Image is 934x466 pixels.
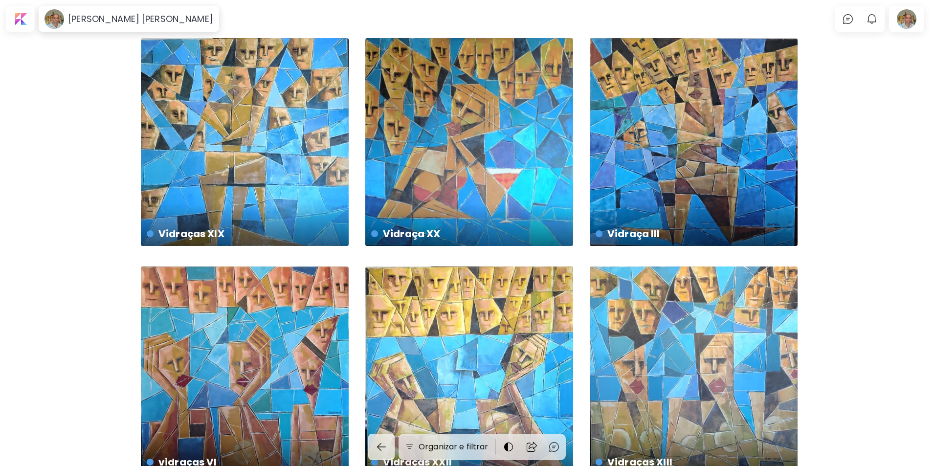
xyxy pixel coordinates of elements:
h4: Vidraça III [596,226,790,241]
button: back [368,434,395,460]
a: Vidraças XIXhttps://cdn.kaleido.art/CDN/Artwork/175856/Primary/medium.webp?updated=779419 [141,38,349,246]
h4: Vidraças XIX [147,226,341,241]
a: back [368,434,399,460]
img: bellIcon [866,13,878,25]
h4: Vidraça XX [371,226,565,241]
button: bellIcon [864,11,880,27]
h6: Organizar e filtrar [419,441,488,453]
a: Vidraça IIIhttps://cdn.kaleido.art/CDN/Artwork/175762/Primary/medium.webp?updated=779055 [590,38,798,246]
img: back [376,441,387,453]
a: Vidraça XXhttps://cdn.kaleido.art/CDN/Artwork/175828/Primary/medium.webp?updated=779286 [365,38,573,246]
h6: [PERSON_NAME] [PERSON_NAME] [68,13,213,25]
img: chatIcon [842,13,854,25]
img: chatIcon [548,441,560,453]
